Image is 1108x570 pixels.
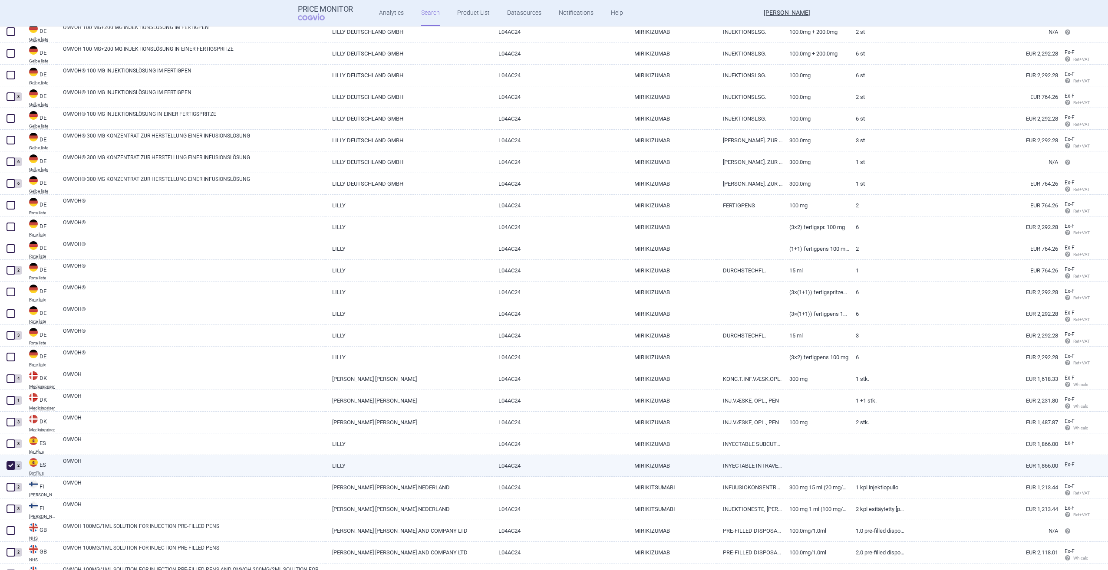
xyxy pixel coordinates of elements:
a: LILLY [326,433,492,455]
img: Finland [29,480,38,488]
a: EUR 1,618.33 [905,368,1058,390]
span: Ret+VAT calc [1065,57,1098,62]
a: 100 mg [783,195,849,216]
a: [PERSON_NAME] [PERSON_NAME] [326,412,492,433]
a: 300 mg [783,368,849,390]
a: 1 +1 stk. [849,390,905,411]
a: MIRIKIZUMAB [628,282,716,303]
img: Germany [29,68,38,76]
a: DEDERote liste [23,262,56,280]
img: Denmark [29,415,38,423]
span: Ex-factory price [1065,180,1075,186]
a: Ex-F Ret+VAT calc [1058,177,1090,197]
a: DEDERote liste [23,219,56,237]
a: L04AC24 [492,151,628,173]
abbr: Gelbe liste — Gelbe Liste online database by Medizinische Medien Informations GmbH (MMI), Germany [29,102,56,107]
a: L04AC24 [492,368,628,390]
a: DEDEGelbe liste [23,88,56,107]
a: OMVOH [63,392,326,408]
a: INJ.VÆSKE, OPL., PEN [716,412,783,433]
a: KONC.T.INF.VÆSK.OPL. [716,368,783,390]
a: 100 mg 1 ml (100 mg/ml) [783,498,849,520]
a: DEDERote liste [23,240,56,259]
span: Ret+VAT calc [1065,491,1098,495]
a: Ex-F Ret+VAT calc [1058,198,1090,218]
a: 100 mg [783,412,849,433]
a: MIRIKIZUMAB [628,347,716,368]
a: EUR 764.26 [905,86,1058,108]
span: Ex-factory price [1065,310,1075,316]
a: L04AC24 [492,347,628,368]
img: Germany [29,328,38,337]
a: L04AC24 [492,86,628,108]
a: 3 [849,325,905,346]
img: Germany [29,24,38,33]
a: Ex-F Ret+VAT calc [1058,90,1090,110]
a: L04AC24 [492,173,628,194]
a: 1 stk. [849,368,905,390]
span: Ret+VAT calc [1065,274,1098,278]
a: DURCHSTECHFL. [716,325,783,346]
a: L04AC24 [492,390,628,411]
abbr: Rote liste — Rote liste database by the Federal Association of the Pharmaceutical Industry, Germany. [29,319,56,324]
a: 300.0mg [783,130,849,151]
span: Ex-factory price [1065,440,1075,446]
a: (3×(1+1)) Fertigspritzen 100 mg + 200 mg [783,282,849,303]
span: Ex-factory price [1065,353,1075,359]
a: EUR 2,292.28 [905,282,1058,303]
a: L04AC24 [492,260,628,281]
a: 2 ST [849,86,905,108]
img: Spain [29,436,38,445]
a: 1 [849,260,905,281]
a: DEDERote liste [23,197,56,215]
a: OMVOH® 300 MG KONZENTRAT ZUR HERSTELLUNG EINER INFUSIONSLÖSUNG [63,154,326,169]
a: 2 stk. [849,412,905,433]
a: EUR 764.26 [905,260,1058,281]
a: OMVOH [63,370,326,386]
span: Ex-factory price [1065,462,1075,468]
abbr: Rote liste — Rote liste database by the Federal Association of the Pharmaceutical Industry, Germany. [29,341,56,345]
a: MIRIKIZUMAB [628,390,716,411]
a: DEDEGelbe liste [23,132,56,150]
a: MIRIKIZUMAB [628,325,716,346]
abbr: Rote liste — Rote liste database by the Federal Association of the Pharmaceutical Industry, Germany. [29,254,56,259]
a: EUR 764.26 [905,195,1058,216]
span: Ret+VAT calc [1065,209,1098,213]
a: L04AC24 [492,282,628,303]
span: Wh calc [1065,426,1088,430]
abbr: KELA — Pharmaceutical Database of medicinal products maintained by Kela, Finland. [29,493,56,497]
abbr: Rote liste — Rote liste database by the Federal Association of the Pharmaceutical Industry, Germany. [29,298,56,302]
span: Ex-factory price [1065,375,1075,381]
a: L04AC24 [492,65,628,86]
a: LILLY DEUTSCHLAND GMBH [326,173,492,194]
a: EUR 2,292.28 [905,108,1058,129]
a: LILLY [326,347,492,368]
a: DKDKMedicinpriser [23,414,56,432]
span: Wh calc [1065,382,1088,387]
a: L04AC24 [492,21,628,43]
a: EUR 2,292.28 [905,325,1058,346]
a: 15 ml [783,325,849,346]
span: Ex-factory price [1065,418,1075,424]
a: LILLY [326,260,492,281]
abbr: Rote liste — Rote liste database by the Federal Association of the Pharmaceutical Industry, Germany. [29,211,56,215]
a: L04AC24 [492,455,628,476]
a: EUR 2,292.28 [905,347,1058,368]
a: DKDKMedicinpriser [23,392,56,410]
a: DEDEGelbe liste [23,67,56,85]
a: OMVOH [63,479,326,495]
a: LILLY DEUTSCHLAND GMBH [326,86,492,108]
a: EUR 2,292.28 [905,216,1058,238]
a: OMVOH [63,457,326,473]
a: MIRIKIZUMAB [628,216,716,238]
a: MIRIKITSUMABI [628,477,716,498]
abbr: Rote liste — Rote liste database by the Federal Association of the Pharmaceutical Industry, Germany. [29,276,56,280]
span: Ex-factory price [1065,266,1075,272]
a: EUR 1,213.44 [905,498,1058,520]
span: Ex-factory price [1065,483,1075,489]
a: Ex-F Wh calc [1058,372,1090,392]
abbr: Gelbe liste — Gelbe Liste online database by Medizinische Medien Informations GmbH (MMI), Germany [29,189,56,193]
a: (1+1) Fertigpens 100 mg + 200 mg [783,238,849,259]
a: DEDERote liste [23,327,56,345]
a: L04AC24 [492,303,628,324]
